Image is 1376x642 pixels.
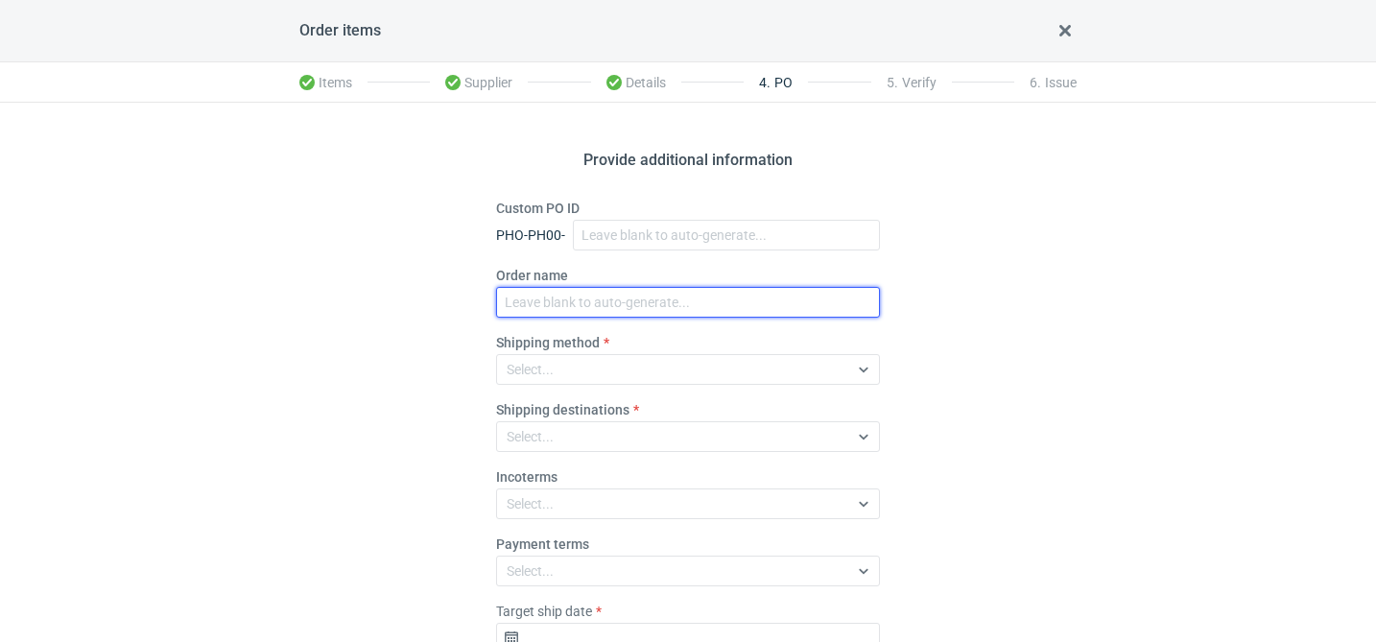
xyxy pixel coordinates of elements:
div: Select... [507,360,554,379]
li: Verify [871,63,952,102]
div: Select... [507,494,554,513]
span: 4 . [759,75,771,90]
span: 6 . [1030,75,1041,90]
label: Incoterms [496,467,558,487]
label: Target ship date [496,602,592,621]
h2: Provide additional information [583,149,793,172]
label: Custom PO ID [496,199,580,218]
div: Select... [507,427,554,446]
label: Payment terms [496,535,589,554]
div: PHO-PH00- [496,226,565,245]
input: Leave blank to auto-generate... [573,220,880,250]
li: Items [299,63,368,102]
div: Select... [507,561,554,581]
span: 5 . [887,75,898,90]
input: Leave blank to auto-generate... [496,287,880,318]
li: Supplier [430,63,528,102]
label: Order name [496,266,568,285]
li: Issue [1014,63,1077,102]
label: Shipping destinations [496,400,629,419]
li: Details [591,63,681,102]
li: PO [744,63,808,102]
label: Shipping method [496,333,600,352]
